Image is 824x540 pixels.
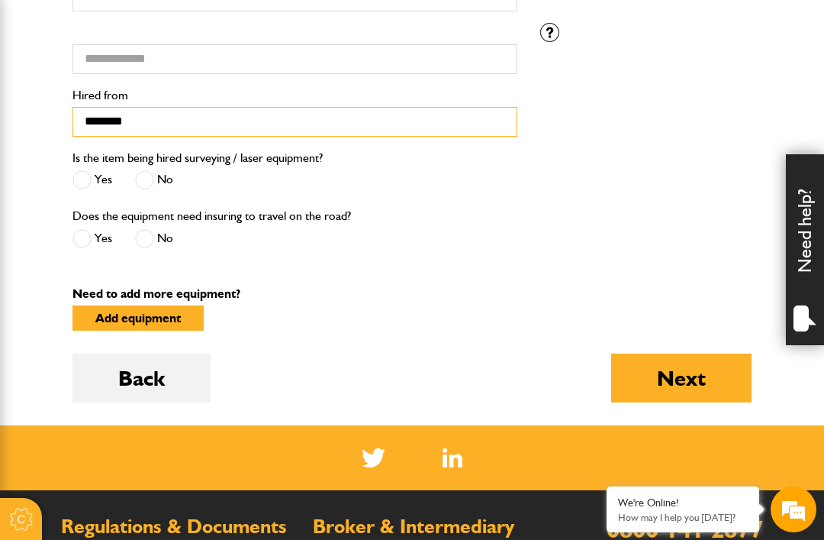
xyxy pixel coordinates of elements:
[72,306,204,331] button: Add equipment
[443,448,463,467] a: LinkedIn
[72,152,323,164] label: Is the item being hired surveying / laser equipment?
[313,517,542,537] h2: Broker & Intermediary
[72,288,752,300] p: Need to add more equipment?
[72,89,517,102] label: Hired from
[20,141,278,175] input: Enter your last name
[618,512,748,523] p: How may I help you today?
[611,354,752,403] button: Next
[72,210,351,222] label: Does the equipment need insuring to travel on the road?
[443,448,463,467] img: Linked In
[20,186,278,220] input: Enter your email address
[72,170,112,189] label: Yes
[208,423,277,444] em: Start Chat
[362,448,385,467] img: Twitter
[72,229,112,248] label: Yes
[618,496,748,509] div: We're Online!
[135,229,173,248] label: No
[26,85,64,106] img: d_20077148190_company_1631870298795_20077148190
[72,354,211,403] button: Back
[61,517,290,537] h2: Regulations & Documents
[250,8,287,44] div: Minimize live chat window
[79,86,256,105] div: Chat with us now
[135,170,173,189] label: No
[20,276,278,451] textarea: Type your message and hit 'Enter'
[786,154,824,345] div: Need help?
[20,231,278,265] input: Enter your phone number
